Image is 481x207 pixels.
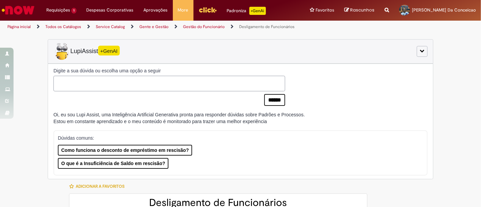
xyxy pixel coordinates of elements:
[98,46,120,55] span: +GenAI
[239,24,295,29] a: Desligamento de Funcionários
[5,21,316,33] ul: Trilhas de página
[227,7,266,15] div: Padroniza
[249,7,266,15] p: +GenAi
[96,24,125,29] a: Service Catalog
[53,43,120,60] span: LupiAssist
[58,145,192,156] button: Como funciona o desconto de empréstimo em rescisão?
[46,7,70,14] span: Requisições
[53,111,305,125] div: Oi, eu sou Lupi Assist, uma Inteligência Artificial Generativa pronta para responder dúvidas sobr...
[45,24,81,29] a: Todos os Catálogos
[58,158,168,169] button: O que é a Insuficiência de Saldo em rescisão?
[144,7,168,14] span: Aprovações
[76,184,124,189] span: Adicionar a Favoritos
[7,24,31,29] a: Página inicial
[183,24,225,29] a: Gestão do Funcionário
[350,7,374,13] span: Rascunhos
[87,7,134,14] span: Despesas Corporativas
[53,67,285,74] label: Digite a sua dúvida ou escolha uma opção a seguir
[48,39,433,64] div: LupiLupiAssist+GenAI
[412,7,476,13] span: [PERSON_NAME] Da Conceicao
[344,7,374,14] a: Rascunhos
[139,24,168,29] a: Gente e Gestão
[316,7,334,14] span: Favoritos
[71,8,76,14] span: 1
[69,179,128,193] button: Adicionar a Favoritos
[53,43,70,60] img: Lupi
[178,7,188,14] span: More
[58,135,417,141] p: Dúvidas comuns:
[1,3,36,17] img: ServiceNow
[199,5,217,15] img: click_logo_yellow_360x200.png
